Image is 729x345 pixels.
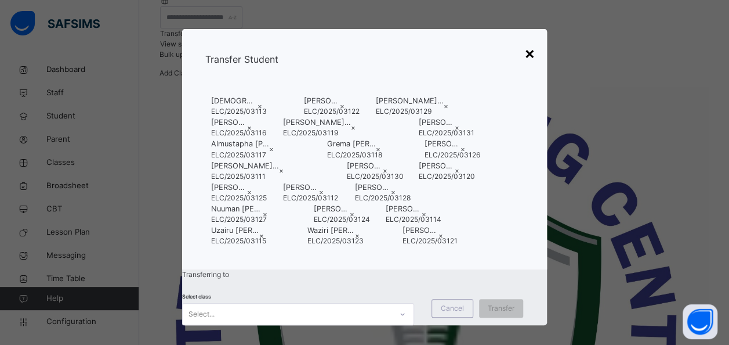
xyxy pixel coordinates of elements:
[441,303,464,314] span: Cancel
[211,95,257,106] span: [DEMOGRAPHIC_DATA]
[283,182,319,193] span: [PERSON_NAME]
[314,203,350,214] span: [PERSON_NAME]
[460,145,465,153] span: ×
[355,182,391,193] span: [PERSON_NAME]
[327,138,376,149] span: Grema [PERSON_NAME]
[283,128,338,137] span: ELC/2025/03119
[391,188,396,196] span: ×
[247,123,252,132] span: ×
[425,150,480,159] span: ELC/2025/03126
[263,210,267,218] span: ×
[524,41,535,65] div: ×
[327,150,382,159] span: ELC/2025/03118
[350,210,354,218] span: ×
[355,193,411,202] span: ELC/2025/03128
[455,123,459,132] span: ×
[211,172,266,181] span: ELC/2025/03111
[211,182,247,193] span: [PERSON_NAME]
[247,188,252,196] span: ×
[402,225,438,236] span: [PERSON_NAME]
[283,193,338,202] span: ELC/2025/03112
[386,215,441,224] span: ELC/2025/03114
[211,236,266,245] span: ELC/2025/03115
[307,225,355,236] span: Waziri [PERSON_NAME]
[438,231,443,240] span: ×
[355,231,360,240] span: ×
[182,293,211,300] span: Select class
[257,102,262,110] span: ×
[386,203,422,214] span: [PERSON_NAME]
[211,117,247,128] span: [PERSON_NAME]
[211,193,267,202] span: ELC/2025/03125
[304,95,340,106] span: [PERSON_NAME]
[419,172,475,181] span: ELC/2025/03120
[304,107,360,116] span: ELC/2025/03122
[444,102,448,110] span: ×
[188,303,215,325] div: Select...
[211,128,266,137] span: ELC/2025/03116
[205,53,278,65] span: Transfer Student
[419,128,474,137] span: ELC/2025/03131
[425,138,460,149] span: [PERSON_NAME]
[307,236,364,245] span: ELC/2025/03123
[376,95,444,106] span: [PERSON_NAME] [PERSON_NAME]
[347,160,383,171] span: [PERSON_NAME]
[422,210,426,218] span: ×
[259,231,264,240] span: ×
[269,145,274,153] span: ×
[340,102,344,110] span: ×
[376,107,431,116] span: ELC/2025/03129
[211,107,267,116] span: ELC/2025/03113
[182,270,229,279] span: Transferring to
[283,117,351,128] span: [PERSON_NAME] [PERSON_NAME]
[211,225,259,236] span: Uzairu [PERSON_NAME]
[376,145,380,153] span: ×
[279,166,284,175] span: ×
[455,166,459,175] span: ×
[211,203,263,214] span: Nuuman [PERSON_NAME]
[683,304,717,339] button: Open asap
[347,172,404,181] span: ELC/2025/03130
[383,166,387,175] span: ×
[319,188,324,196] span: ×
[402,236,458,245] span: ELC/2025/03121
[314,215,370,224] span: ELC/2025/03124
[211,150,266,159] span: ELC/2025/03117
[351,123,356,132] span: ×
[211,215,267,224] span: ELC/2025/03127
[419,117,455,128] span: [PERSON_NAME]
[488,303,514,314] span: Transfer
[211,160,279,171] span: [PERSON_NAME] [PERSON_NAME]
[211,138,269,149] span: Almustapha [PERSON_NAME]
[419,160,455,171] span: [PERSON_NAME]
